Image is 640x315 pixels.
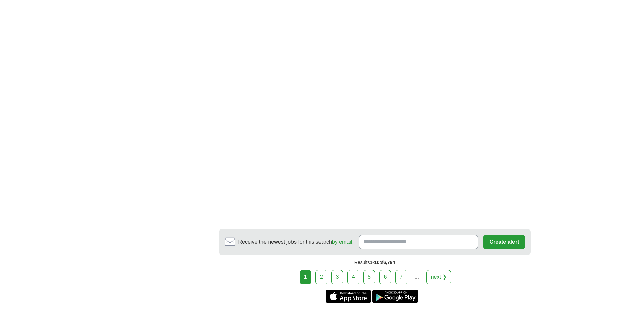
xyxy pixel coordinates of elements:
[426,270,451,284] a: next ❯
[379,270,391,284] a: 6
[363,270,375,284] a: 5
[219,255,531,270] div: Results of
[372,290,418,303] a: Get the Android app
[383,260,395,265] span: 6,794
[331,270,343,284] a: 3
[347,270,359,284] a: 4
[315,270,327,284] a: 2
[410,270,423,284] div: ...
[395,270,407,284] a: 7
[300,270,311,284] div: 1
[238,238,354,246] span: Receive the newest jobs for this search :
[370,260,379,265] span: 1-10
[326,290,371,303] a: Get the iPhone app
[332,239,352,245] a: by email
[483,235,525,249] button: Create alert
